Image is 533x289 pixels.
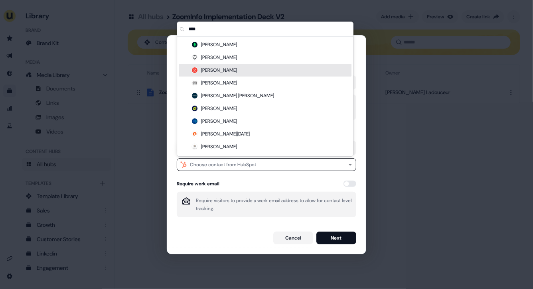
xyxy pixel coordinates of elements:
div: [PERSON_NAME] [179,38,351,51]
div: [PERSON_NAME] [179,64,351,77]
button: Cancel [273,232,313,244]
div: [PERSON_NAME] [179,51,351,64]
div: Require work email [177,181,219,187]
div: Suggestions [177,37,353,156]
p: Require visitors to provide a work email address to allow for contact level tracking. [196,197,351,212]
div: [PERSON_NAME] [179,115,351,128]
div: [PERSON_NAME][DATE] [179,128,351,140]
div: [PERSON_NAME] [179,153,351,166]
div: NA [191,155,198,163]
div: [PERSON_NAME] [PERSON_NAME] [179,89,351,102]
div: [PERSON_NAME] [179,140,351,153]
div: [PERSON_NAME] [179,77,351,89]
div: Choose contact from HubSpot [190,161,256,169]
div: [PERSON_NAME] [179,102,351,115]
button: Next [316,232,356,244]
